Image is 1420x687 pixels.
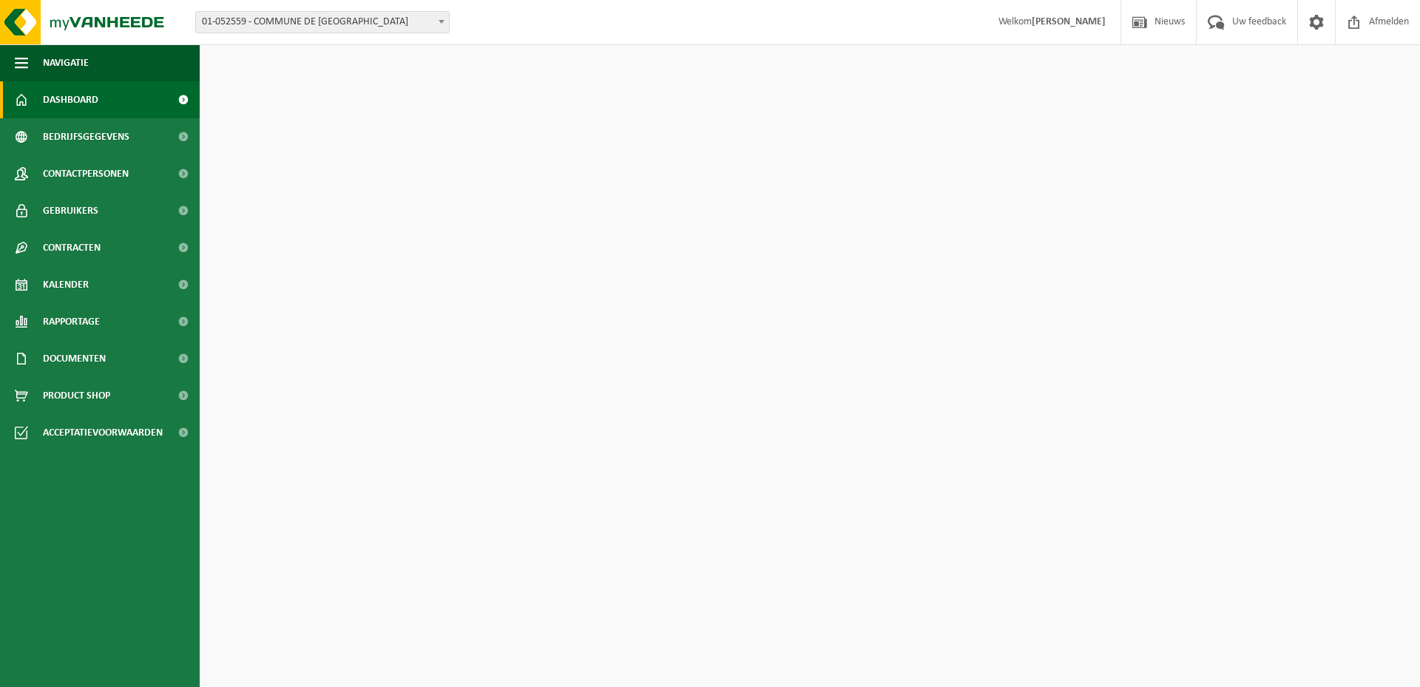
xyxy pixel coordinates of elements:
span: Bedrijfsgegevens [43,118,129,155]
span: 01-052559 - COMMUNE DE COLFONTAINE - COLFONTAINE [195,11,450,33]
span: Contracten [43,229,101,266]
iframe: chat widget [7,654,247,687]
span: Product Shop [43,377,110,414]
span: Contactpersonen [43,155,129,192]
span: Documenten [43,340,106,377]
span: Rapportage [43,303,100,340]
span: Dashboard [43,81,98,118]
span: Navigatie [43,44,89,81]
span: 01-052559 - COMMUNE DE COLFONTAINE - COLFONTAINE [196,12,449,33]
strong: [PERSON_NAME] [1032,16,1106,27]
span: Kalender [43,266,89,303]
span: Gebruikers [43,192,98,229]
span: Acceptatievoorwaarden [43,414,163,451]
